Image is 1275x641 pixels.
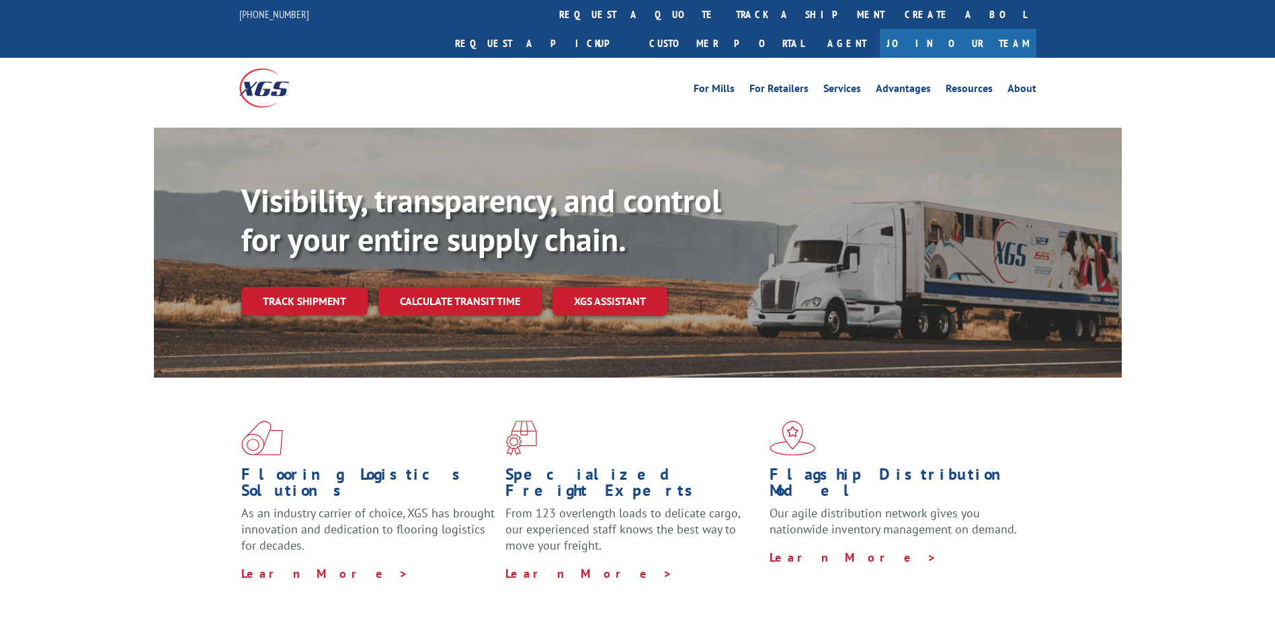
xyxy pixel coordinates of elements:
a: About [1007,83,1036,98]
b: Visibility, transparency, and control for your entire supply chain. [241,179,721,260]
h1: Flagship Distribution Model [770,466,1024,505]
p: From 123 overlength loads to delicate cargo, our experienced staff knows the best way to move you... [505,505,759,565]
a: Join Our Team [880,29,1036,58]
a: Advantages [876,83,931,98]
a: Resources [946,83,993,98]
a: Customer Portal [639,29,814,58]
span: As an industry carrier of choice, XGS has brought innovation and dedication to flooring logistics... [241,505,495,553]
a: Calculate transit time [378,287,542,316]
h1: Flooring Logistics Solutions [241,466,495,505]
a: Agent [814,29,880,58]
a: For Retailers [749,83,809,98]
a: Learn More > [770,550,937,565]
h1: Specialized Freight Experts [505,466,759,505]
img: xgs-icon-focused-on-flooring-red [505,421,537,456]
span: Our agile distribution network gives you nationwide inventory management on demand. [770,505,1017,537]
img: xgs-icon-total-supply-chain-intelligence-red [241,421,283,456]
a: Request a pickup [445,29,639,58]
a: Track shipment [241,287,368,315]
a: For Mills [694,83,735,98]
a: Learn More > [505,566,673,581]
a: Learn More > [241,566,409,581]
a: Services [823,83,861,98]
a: XGS ASSISTANT [552,287,667,316]
img: xgs-icon-flagship-distribution-model-red [770,421,816,456]
a: [PHONE_NUMBER] [239,7,309,21]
